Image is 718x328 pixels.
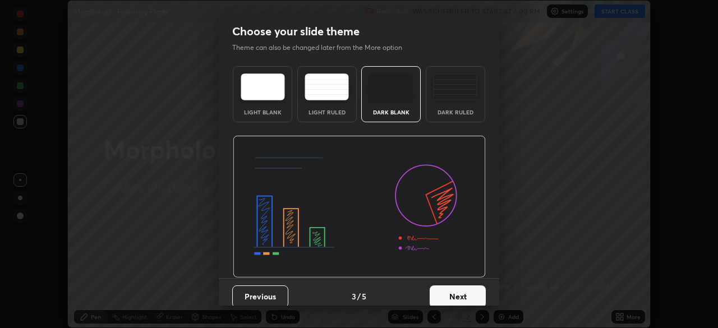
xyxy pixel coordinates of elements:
button: Next [430,285,486,308]
img: darkThemeBanner.d06ce4a2.svg [233,136,486,278]
button: Previous [232,285,288,308]
div: Dark Ruled [433,109,478,115]
p: Theme can also be changed later from the More option [232,43,414,53]
h4: / [357,290,361,302]
div: Light Blank [240,109,285,115]
div: Light Ruled [305,109,349,115]
div: Dark Blank [369,109,413,115]
h4: 5 [362,290,366,302]
img: darkRuledTheme.de295e13.svg [433,73,477,100]
h2: Choose your slide theme [232,24,360,39]
h4: 3 [352,290,356,302]
img: lightTheme.e5ed3b09.svg [241,73,285,100]
img: lightRuledTheme.5fabf969.svg [305,73,349,100]
img: darkTheme.f0cc69e5.svg [369,73,413,100]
